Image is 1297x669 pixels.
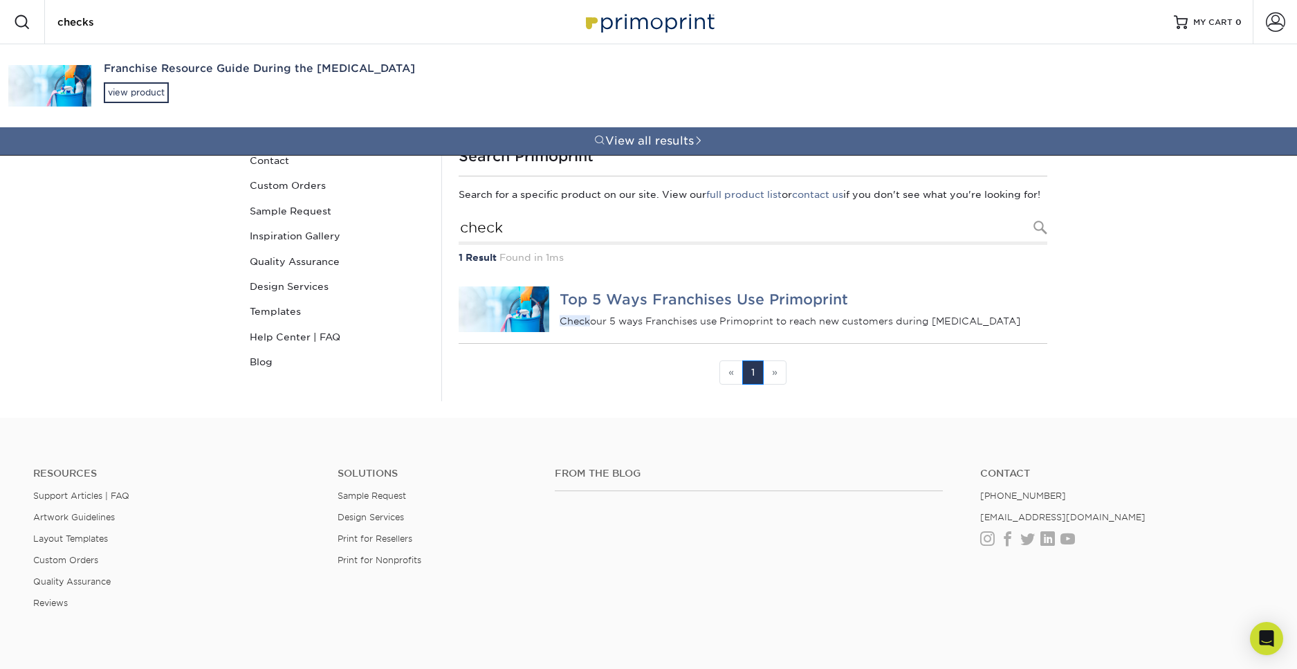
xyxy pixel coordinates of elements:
[459,275,1047,343] a: Top 5 Ways Franchises Use Primoprint Top 5 Ways Franchises Use Primoprint Checkour 5 ways Franchi...
[33,555,98,565] a: Custom Orders
[104,61,416,77] div: Franchise Resource Guide During the [MEDICAL_DATA]
[56,14,191,30] input: SEARCH PRODUCTS.....
[459,213,1047,245] input: Search Products...
[244,173,431,198] a: Custom Orders
[560,291,1047,308] h4: Top 5 Ways Franchises Use Primoprint
[980,512,1146,522] a: [EMAIL_ADDRESS][DOMAIN_NAME]
[459,187,1047,201] p: Search for a specific product on our site. View our or if you don't see what you're looking for!
[104,82,169,103] div: view product
[244,274,431,299] a: Design Services
[33,512,115,522] a: Artwork Guidelines
[338,555,421,565] a: Print for Nonprofits
[244,324,431,349] a: Help Center | FAQ
[33,468,317,479] h4: Resources
[244,199,431,223] a: Sample Request
[742,360,764,385] a: 1
[499,252,564,263] span: Found in 1ms
[244,249,431,274] a: Quality Assurance
[338,468,534,479] h4: Solutions
[555,468,944,479] h4: From the Blog
[560,313,1047,327] p: our 5 ways Franchises use Primoprint to reach new customers during [MEDICAL_DATA]
[580,7,718,37] img: Primoprint
[1193,17,1233,28] span: MY CART
[706,189,782,200] a: full product list
[338,533,412,544] a: Print for Resellers
[244,223,431,248] a: Inspiration Gallery
[244,349,431,374] a: Blog
[338,491,406,501] a: Sample Request
[980,468,1264,479] a: Contact
[1250,622,1283,655] div: Open Intercom Messenger
[33,533,108,544] a: Layout Templates
[792,189,843,200] a: contact us
[33,491,129,501] a: Support Articles | FAQ
[459,286,550,332] img: Top 5 Ways Franchises Use Primoprint
[244,299,431,324] a: Templates
[980,491,1066,501] a: [PHONE_NUMBER]
[244,148,431,173] a: Contact
[338,512,404,522] a: Design Services
[459,148,1047,165] h1: Search Primoprint
[1235,17,1242,27] span: 0
[8,65,91,107] img: Franchise Resource Guide During the COVID-19
[560,315,590,326] em: Check
[459,252,497,263] strong: 1 Result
